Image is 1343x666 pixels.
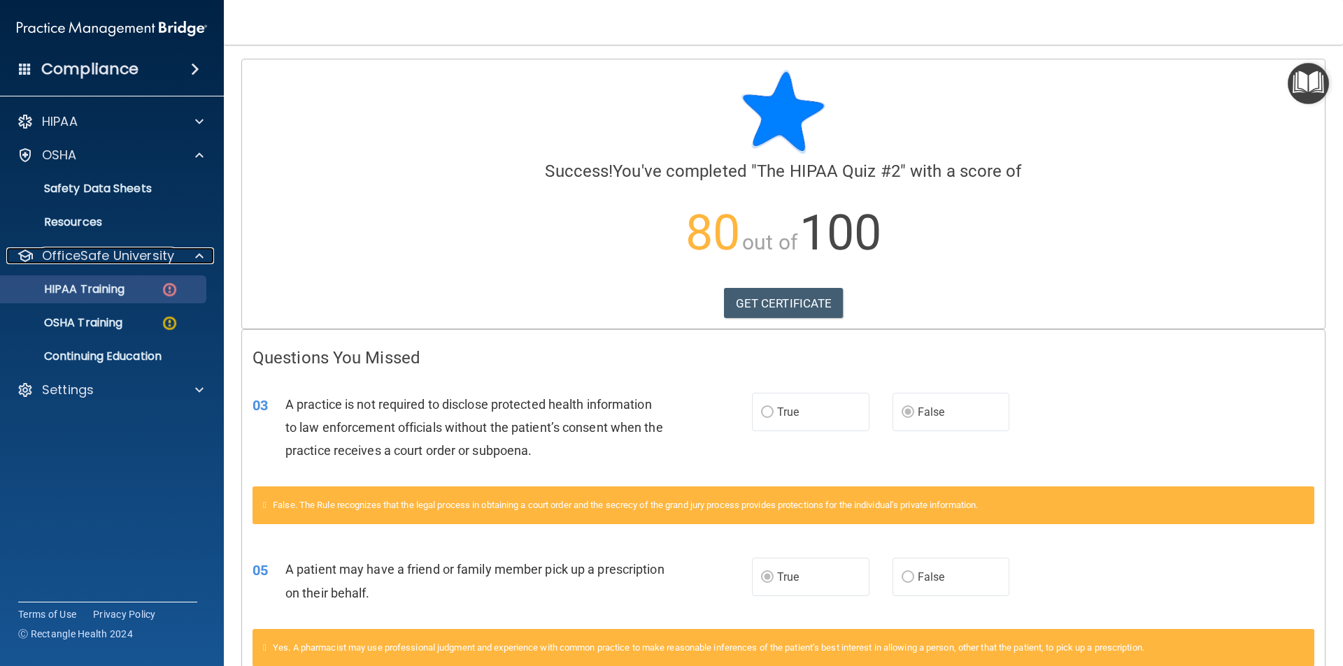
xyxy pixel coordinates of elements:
[918,405,945,419] span: False
[685,204,740,261] span: 80
[9,182,200,196] p: Safety Data Sheets
[761,572,774,583] input: True
[253,397,268,414] span: 03
[42,147,77,164] p: OSHA
[18,627,133,641] span: Ⓒ Rectangle Health 2024
[1288,63,1329,104] button: Open Resource Center
[17,147,204,164] a: OSHA
[161,314,178,332] img: warning-circle.0cc9ac19.png
[253,349,1314,367] h4: Questions You Missed
[9,282,125,296] p: HIPAA Training
[742,230,797,254] span: out of
[9,215,200,229] p: Resources
[761,407,774,418] input: True
[161,281,178,298] img: danger-circle.6113f641.png
[757,161,900,181] span: The HIPAA Quiz #2
[9,316,122,330] p: OSHA Training
[285,562,665,600] span: A patient may have a friend or family member pick up a prescription on their behalf.
[545,161,613,181] span: Success!
[42,382,94,398] p: Settings
[42,247,174,264] p: OfficeSafe University
[285,397,663,458] span: A practice is not required to disclose protected health information to law enforcement officials ...
[18,607,76,621] a: Terms of Use
[253,562,268,579] span: 05
[777,405,799,419] span: True
[777,570,799,584] span: True
[273,642,1144,653] span: Yes. A pharmacist may use professional judgment and experience with common practice to make reaso...
[41,59,138,79] h4: Compliance
[17,382,204,398] a: Settings
[17,247,204,264] a: OfficeSafe University
[17,113,204,130] a: HIPAA
[93,607,156,621] a: Privacy Policy
[253,162,1314,180] h4: You've completed " " with a score of
[9,349,200,363] p: Continuing Education
[741,70,825,154] img: blue-star-rounded.9d042014.png
[17,15,207,43] img: PMB logo
[724,288,844,319] a: GET CERTIFICATE
[42,113,78,130] p: HIPAA
[273,500,978,510] span: False. The Rule recognizes that the legal process in obtaining a court order and the secrecy of t...
[902,572,914,583] input: False
[800,204,881,261] span: 100
[902,407,914,418] input: False
[918,570,945,584] span: False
